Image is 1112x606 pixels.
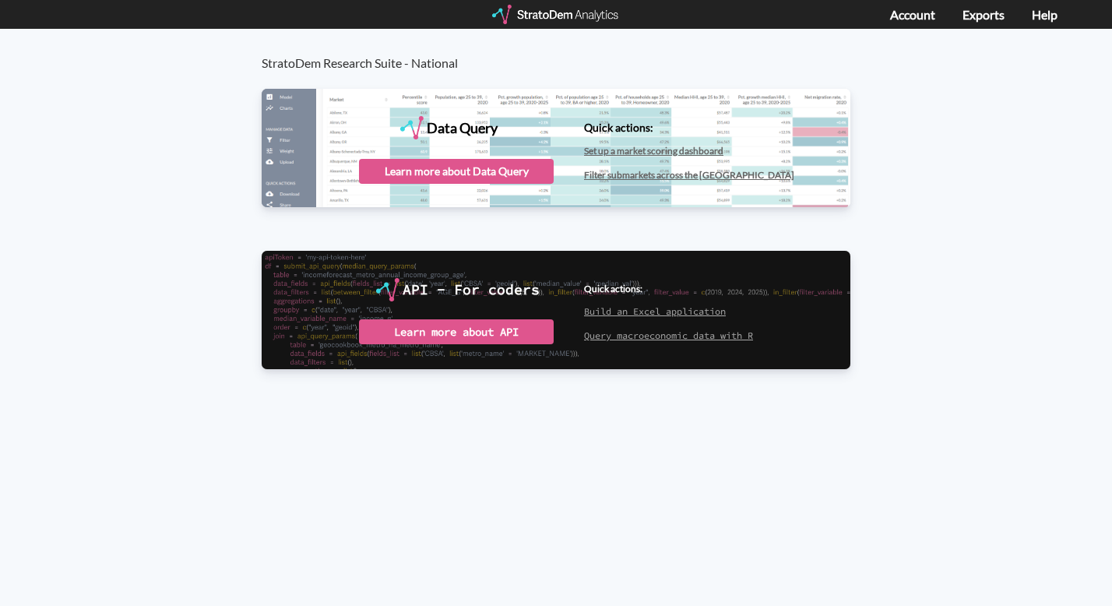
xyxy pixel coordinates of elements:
a: Query macroeconomic data with R [584,329,753,341]
div: Learn more about Data Query [359,159,554,184]
a: Exports [962,7,1005,22]
h4: Quick actions: [584,284,753,294]
a: Account [890,7,935,22]
div: Data Query [427,116,498,139]
div: API - For coders [403,278,540,301]
a: Help [1032,7,1057,22]
a: Build an Excel application [584,305,726,317]
div: Learn more about API [359,319,554,344]
h4: Quick actions: [584,122,794,133]
h3: StratoDem Research Suite - National [262,29,867,70]
a: Filter submarkets across the [GEOGRAPHIC_DATA] [584,169,794,181]
a: Set up a market scoring dashboard [584,145,723,157]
